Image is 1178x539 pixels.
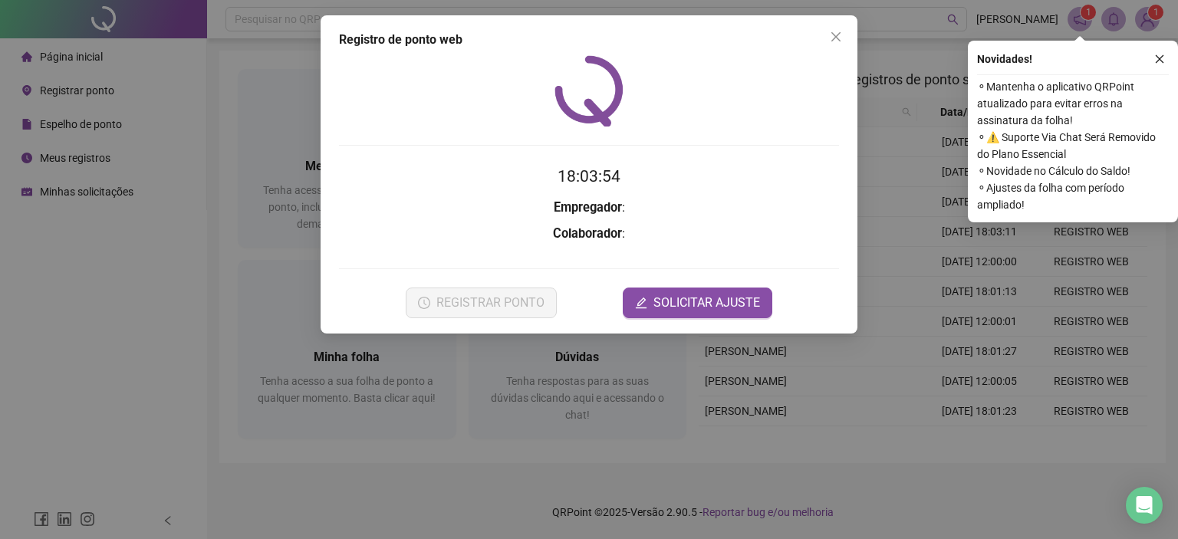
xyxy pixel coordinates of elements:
span: ⚬ Novidade no Cálculo do Saldo! [977,163,1169,179]
span: ⚬ Mantenha o aplicativo QRPoint atualizado para evitar erros na assinatura da folha! [977,78,1169,129]
strong: Empregador [554,200,622,215]
div: Open Intercom Messenger [1126,487,1163,524]
button: REGISTRAR PONTO [406,288,557,318]
span: SOLICITAR AJUSTE [653,294,760,312]
span: close [830,31,842,43]
button: editSOLICITAR AJUSTE [623,288,772,318]
h3: : [339,224,839,244]
h3: : [339,198,839,218]
span: ⚬ Ajustes da folha com período ampliado! [977,179,1169,213]
img: QRPoint [554,55,624,127]
span: close [1154,54,1165,64]
span: ⚬ ⚠️ Suporte Via Chat Será Removido do Plano Essencial [977,129,1169,163]
div: Registro de ponto web [339,31,839,49]
time: 18:03:54 [558,167,620,186]
span: Novidades ! [977,51,1032,67]
strong: Colaborador [553,226,622,241]
button: Close [824,25,848,49]
span: edit [635,297,647,309]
